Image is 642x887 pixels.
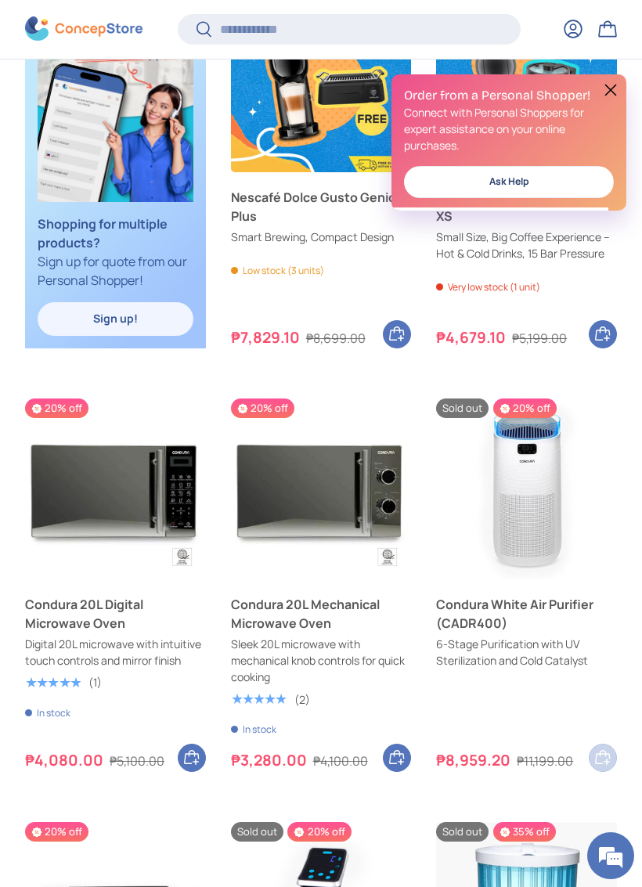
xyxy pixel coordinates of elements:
a: Nescafé Dolce Gusto Piccolo XS [436,188,617,225]
span: Sold out [436,822,489,842]
a: Condura 20L Digital Microwave Oven [25,595,206,633]
strong: Shopping for multiple products? [38,215,168,251]
a: Condura White Air Purifier (CADR400) [436,595,617,633]
img: ConcepStore [25,17,142,41]
span: 20% off [493,398,557,418]
span: Sold out [436,398,489,418]
a: Condura White Air Purifier (CADR400) [436,398,617,579]
span: Sold out [231,822,283,842]
span: 20% off [287,822,351,842]
a: Nescafé Dolce Gusto Genio S Plus [231,188,412,225]
span: 20% off [25,822,88,842]
a: Condura 20L Mechanical Microwave Oven [231,595,412,633]
p: Connect with Personal Shoppers for expert assistance on your online purchases. [404,104,614,153]
h2: Order from a Personal Shopper! [404,87,614,104]
a: Sign up! [38,302,193,336]
span: 35% off [493,822,556,842]
a: Ask Help [404,166,614,198]
a: Condura 20L Mechanical Microwave Oven [231,398,412,579]
span: 20% off [25,398,88,418]
p: Sign up for quote from our Personal Shopper! [38,215,193,290]
span: 20% off [231,398,294,418]
a: Condura 20L Digital Microwave Oven [25,398,206,579]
